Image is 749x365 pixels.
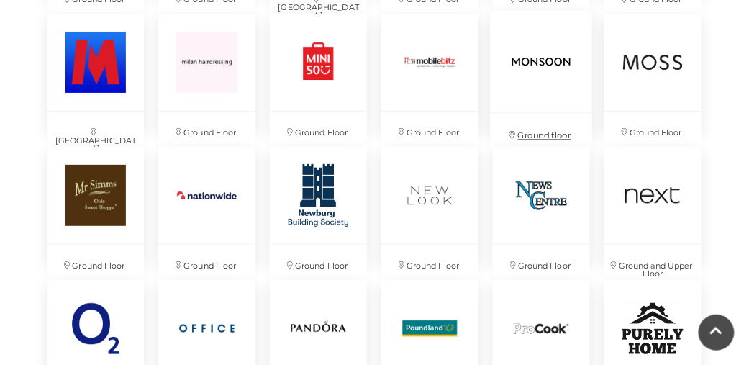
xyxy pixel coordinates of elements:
p: Ground floor [491,114,593,150]
p: Ground Floor [604,112,702,147]
p: Ground Floor [158,112,255,147]
a: Ground Floor [151,140,263,273]
a: Ground Floor [597,6,709,140]
p: Ground Floor [381,245,478,280]
p: Ground Floor [381,112,478,147]
a: Ground Floor [151,6,263,140]
p: Ground and Upper Floor [604,245,702,288]
a: Ground Floor [374,6,486,140]
a: Ground and Upper Floor [597,140,709,273]
a: Ground Floor [40,140,152,273]
p: [GEOGRAPHIC_DATA] [47,112,145,163]
p: Ground Floor [158,245,255,280]
p: Ground Floor [270,112,367,147]
a: Ground Floor [263,140,374,273]
p: Ground Floor [270,245,367,280]
a: Ground Floor [486,140,597,273]
p: Ground Floor [493,245,590,280]
a: [GEOGRAPHIC_DATA] [40,6,152,140]
a: Ground Floor [263,6,374,140]
a: Ground Floor [374,140,486,273]
a: Ground floor [483,4,600,143]
p: Ground Floor [47,245,145,280]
